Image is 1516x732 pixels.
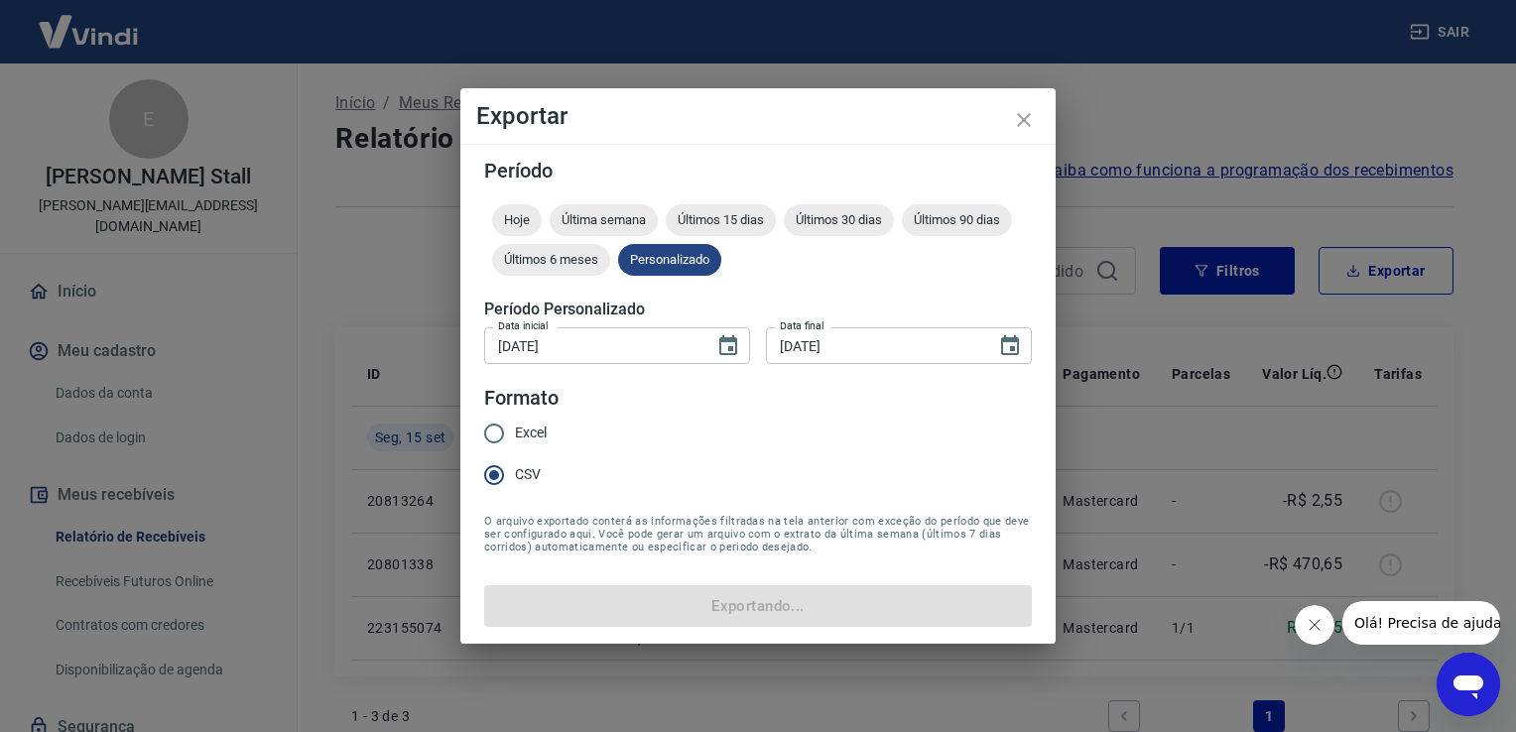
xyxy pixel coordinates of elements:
[498,318,549,333] label: Data inicial
[484,515,1032,553] span: O arquivo exportado conterá as informações filtradas na tela anterior com exceção do período que ...
[515,423,547,443] span: Excel
[476,104,1040,128] h4: Exportar
[484,327,700,364] input: DD/MM/YYYY
[492,204,542,236] div: Hoje
[784,204,894,236] div: Últimos 30 dias
[766,327,982,364] input: DD/MM/YYYY
[12,14,167,30] span: Olá! Precisa de ajuda?
[492,244,610,276] div: Últimos 6 meses
[618,244,721,276] div: Personalizado
[990,326,1030,366] button: Choose date, selected date is 15 de set de 2025
[618,252,721,267] span: Personalizado
[1342,601,1500,645] iframe: Mensagem da empresa
[1437,653,1500,716] iframe: Botão para abrir a janela de mensagens
[784,212,894,227] span: Últimos 30 dias
[666,204,776,236] div: Últimos 15 dias
[515,464,541,485] span: CSV
[484,384,559,413] legend: Formato
[902,204,1012,236] div: Últimos 90 dias
[492,252,610,267] span: Últimos 6 meses
[1295,605,1334,645] iframe: Fechar mensagem
[666,212,776,227] span: Últimos 15 dias
[550,212,658,227] span: Última semana
[550,204,658,236] div: Última semana
[484,300,1032,319] h5: Período Personalizado
[1000,96,1048,144] button: close
[780,318,824,333] label: Data final
[902,212,1012,227] span: Últimos 90 dias
[708,326,748,366] button: Choose date, selected date is 15 de set de 2025
[484,161,1032,181] h5: Período
[492,212,542,227] span: Hoje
